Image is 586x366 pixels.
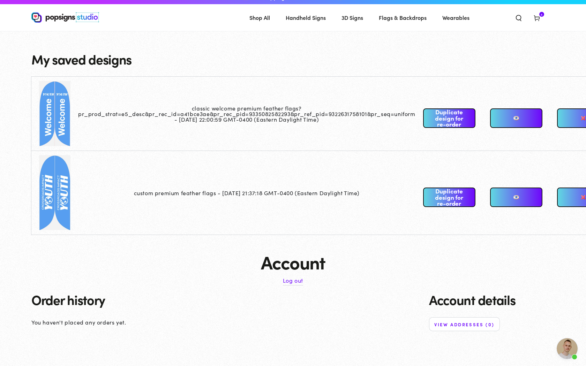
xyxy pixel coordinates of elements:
h1: Account [31,252,555,272]
a: Log out [283,275,303,285]
a: Wearables [437,8,475,27]
a: Open chat [557,338,578,359]
td: Modified Tue Aug 12 2025 22:00:59 GMT-0400 (Eastern Daylight Time) [78,77,423,151]
a: Shop All [244,8,275,27]
td: Modified Tue Aug 12 2025 21:37:18 GMT-0400 (Eastern Daylight Time) [78,151,423,235]
span: 3D Signs [341,13,363,23]
img: Popsigns Studio [31,12,99,23]
h2: Account details [429,292,555,307]
span: 4 [541,12,543,17]
a: 3D Signs [336,8,368,27]
span: Flags & Backdrops [379,13,427,23]
span: Wearables [442,13,469,23]
a: Handheld Signs [280,8,331,27]
span: Shop All [249,13,270,23]
h2: My saved designs [31,52,555,66]
span: Handheld Signs [286,13,326,23]
a: Flags & Backdrops [374,8,432,27]
summary: Search our site [510,10,528,25]
p: You haven't placed any orders yet. [31,317,419,327]
a: View addresses (0) [429,317,500,331]
h2: Order history [31,292,419,307]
